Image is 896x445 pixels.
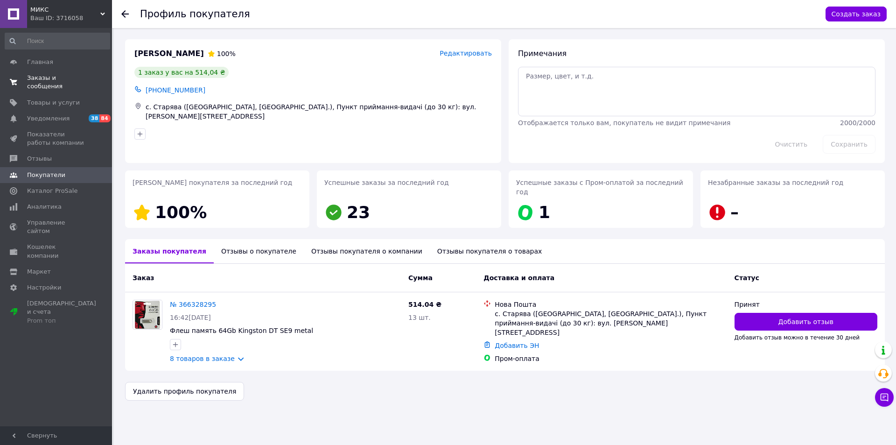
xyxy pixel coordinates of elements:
span: [PERSON_NAME] [134,49,204,59]
span: Кошелек компании [27,243,86,260]
span: Уведомления [27,114,70,123]
span: Настройки [27,283,61,292]
div: Заказы покупателя [125,239,214,263]
button: Чат с покупателем [875,388,894,407]
div: Вернуться назад [121,9,129,19]
span: [DEMOGRAPHIC_DATA] и счета [27,299,96,325]
span: Незабранные заказы за последний год [708,179,843,186]
span: Управление сайтом [27,219,86,235]
a: № 366328295 [170,301,216,308]
img: Фото товару [133,300,162,329]
div: Принят [735,300,877,309]
span: 1 [539,203,550,222]
div: с. Старява ([GEOGRAPHIC_DATA], [GEOGRAPHIC_DATA].), Пункт приймання-видачі (до 30 кг): вул. [PERS... [144,100,494,123]
span: 514.04 ₴ [408,301,441,308]
span: Покупатели [27,171,65,179]
div: Отзывы о покупателе [214,239,304,263]
span: Успешные заказы за последний год [324,179,449,186]
button: Добавить отзыв [735,313,877,331]
span: Заказ [133,274,154,282]
span: Добавить отзыв можно в течение 30 дней [735,334,860,341]
span: 13 шт. [408,314,431,321]
span: 100% [217,50,236,57]
div: Нова Пошта [495,300,727,309]
input: Поиск [5,33,110,49]
span: Отображается только вам, покупатель не видит примечания [518,119,730,127]
div: 1 заказ у вас на 514,04 ₴ [134,67,229,78]
div: с. Старява ([GEOGRAPHIC_DATA], [GEOGRAPHIC_DATA].), Пункт приймання-видачі (до 30 кг): вул. [PERS... [495,309,727,337]
span: 16:42[DATE] [170,314,211,321]
span: Показатели работы компании [27,130,86,147]
a: 8 товаров в заказе [170,355,235,362]
button: Удалить профиль покупателя [125,382,244,401]
span: Главная [27,58,53,66]
span: Добавить отзыв [778,317,833,326]
a: Флеш память 64Gb Kingston DT SE9 metal [170,327,313,334]
div: Ваш ID: 3716058 [30,14,112,22]
span: Сумма [408,274,433,282]
span: – [730,203,739,222]
div: Отзывы покупателя о товарах [430,239,550,263]
div: Отзывы покупателя о компании [304,239,430,263]
span: [PERSON_NAME] покупателя за последний год [133,179,292,186]
span: [PHONE_NUMBER] [146,86,205,94]
span: Аналитика [27,203,62,211]
span: 100% [155,203,207,222]
span: Успешные заказы с Пром-оплатой за последний год [516,179,683,196]
div: Пром-оплата [495,354,727,363]
span: Каталог ProSale [27,187,77,195]
div: Prom топ [27,317,96,325]
span: Статус [735,274,759,282]
span: 84 [99,114,110,122]
h1: Профиль покупателя [140,8,250,20]
span: Маркет [27,268,51,276]
span: 38 [89,114,99,122]
span: 2000 / 2000 [840,119,875,127]
span: Заказы и сообщения [27,74,86,91]
span: Отзывы [27,155,52,163]
a: Добавить ЭН [495,342,539,349]
span: Примечания [518,49,567,58]
span: Доставка и оплата [483,274,554,282]
span: Товары и услуги [27,99,80,107]
span: 23 [347,203,370,222]
span: МИКС [30,6,100,14]
span: Редактировать [440,49,492,57]
button: Создать заказ [826,7,887,21]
